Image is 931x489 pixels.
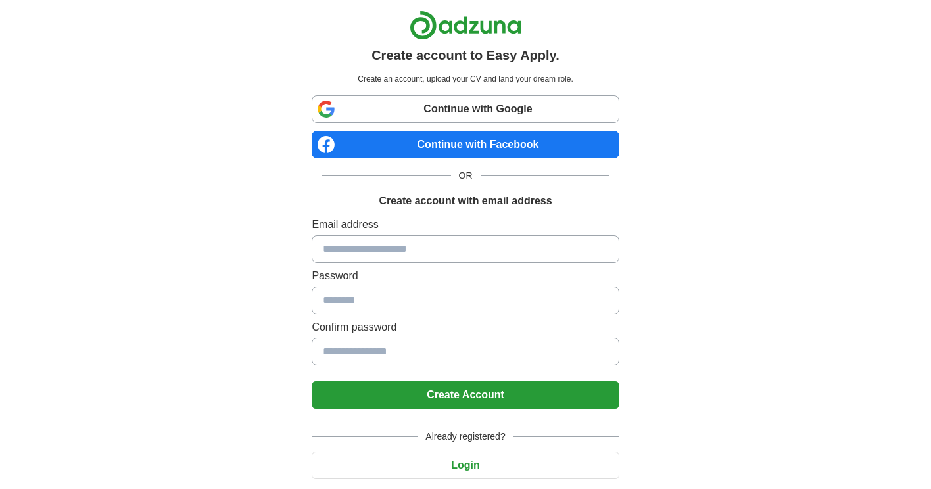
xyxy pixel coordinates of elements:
[312,319,619,335] label: Confirm password
[410,11,521,40] img: Adzuna logo
[314,73,616,85] p: Create an account, upload your CV and land your dream role.
[312,268,619,284] label: Password
[312,459,619,471] a: Login
[312,381,619,409] button: Create Account
[312,131,619,158] a: Continue with Facebook
[418,430,513,444] span: Already registered?
[312,95,619,123] a: Continue with Google
[312,217,619,233] label: Email address
[371,45,560,65] h1: Create account to Easy Apply.
[312,452,619,479] button: Login
[379,193,552,209] h1: Create account with email address
[451,169,481,183] span: OR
